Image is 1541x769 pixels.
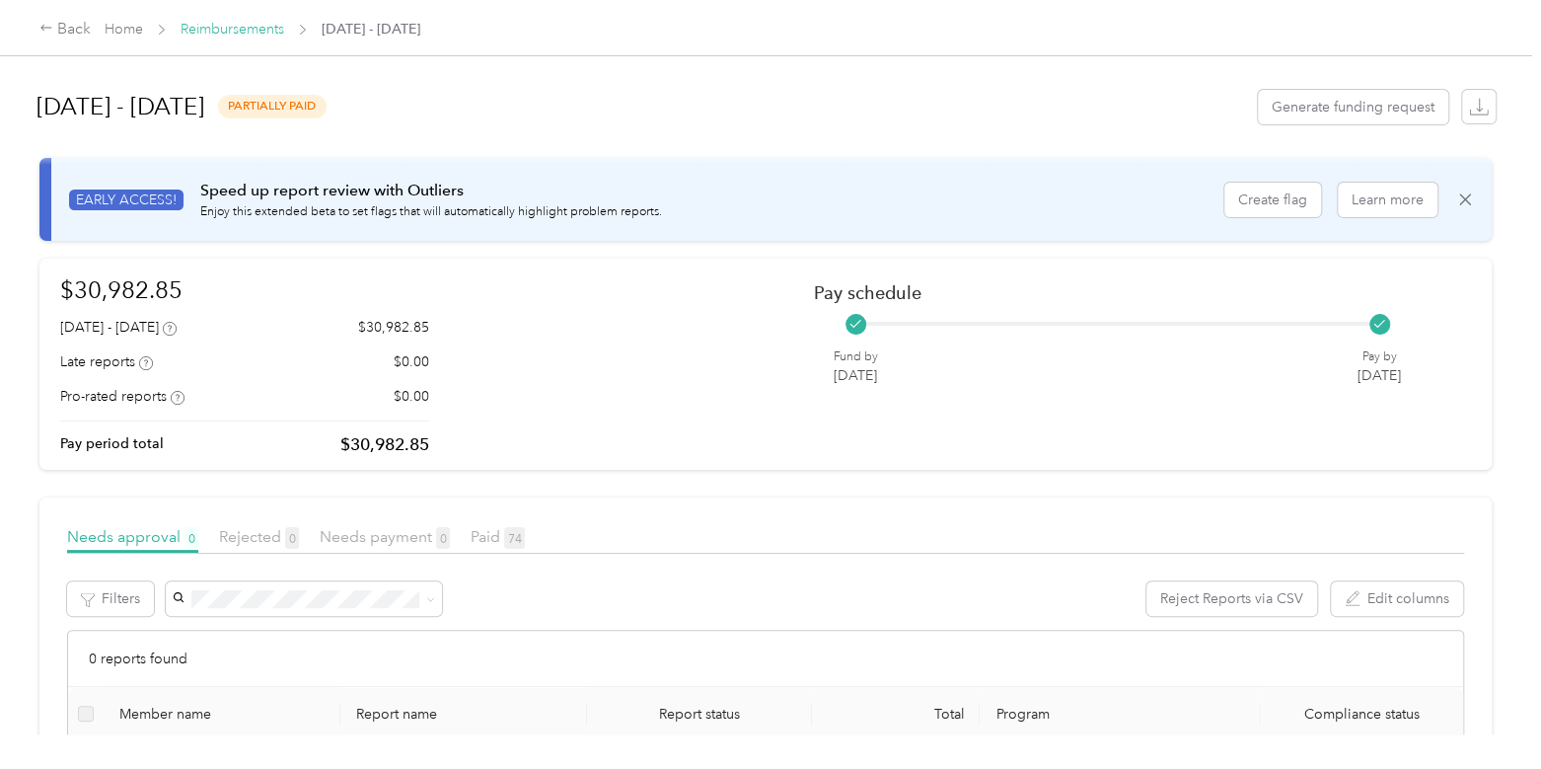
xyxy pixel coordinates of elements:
[603,706,796,723] span: Report status
[1331,581,1463,616] button: Edit columns
[814,282,1436,303] h2: Pay schedule
[394,351,429,372] p: $0.00
[60,272,429,307] h1: $30,982.85
[1277,706,1447,723] span: Compliance status
[60,317,177,338] div: [DATE] - [DATE]
[340,687,587,741] th: Report name
[285,527,299,549] span: 0
[60,351,153,372] div: Late reports
[358,317,429,338] p: $30,982.85
[218,95,327,117] span: partially paid
[1358,348,1401,366] p: Pay by
[340,432,429,457] p: $30,982.85
[1224,183,1321,217] button: Create flag
[1146,581,1317,616] button: Reject Reports via CSV
[1431,658,1541,769] iframe: Everlance-gr Chat Button Frame
[68,631,1463,687] div: 0 reports found
[60,386,184,407] div: Pro-rated reports
[394,386,429,407] p: $0.00
[104,687,339,741] th: Member name
[834,365,878,386] p: [DATE]
[69,190,183,210] span: EARLY ACCESS!
[67,581,154,616] button: Filters
[1338,183,1437,217] button: Learn more
[828,706,965,723] div: Total
[436,527,450,549] span: 0
[181,21,284,38] a: Reimbursements
[39,18,91,41] div: Back
[1258,90,1448,124] button: Generate funding request
[471,527,525,546] span: Paid
[37,83,204,130] h1: [DATE] - [DATE]
[320,527,450,546] span: Needs payment
[184,527,198,549] span: 0
[322,19,420,39] span: [DATE] - [DATE]
[105,21,143,38] a: Home
[1358,365,1401,386] p: [DATE]
[60,433,164,454] p: Pay period total
[834,348,878,366] p: Fund by
[67,527,198,546] span: Needs approval
[980,687,1261,741] th: Program
[219,527,299,546] span: Rejected
[200,203,662,221] p: Enjoy this extended beta to set flags that will automatically highlight problem reports.
[1272,97,1434,117] span: Generate funding request
[200,179,662,203] p: Speed up report review with Outliers
[119,706,324,723] div: Member name
[504,527,525,549] span: 74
